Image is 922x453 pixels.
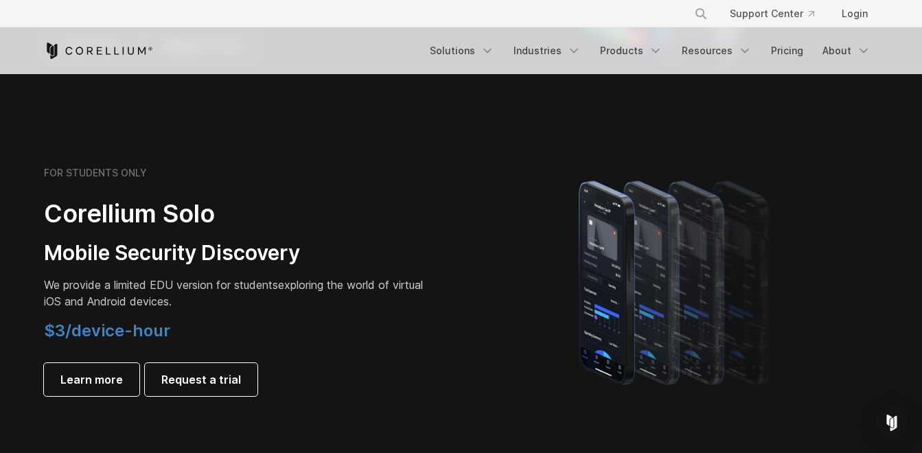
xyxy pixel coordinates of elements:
div: Navigation Menu [422,38,879,63]
button: Search [689,1,713,26]
img: A lineup of four iPhone models becoming more gradient and blurred [551,161,802,402]
a: Request a trial [145,363,257,396]
a: Learn more [44,363,139,396]
div: Open Intercom Messenger [875,406,908,439]
span: Learn more [60,371,123,388]
a: Industries [505,38,589,63]
a: About [814,38,879,63]
h3: Mobile Security Discovery [44,240,428,266]
span: We provide a limited EDU version for students [44,278,278,292]
span: $3/device-hour [44,321,170,340]
a: Resources [673,38,760,63]
h2: Corellium Solo [44,198,428,229]
div: Navigation Menu [678,1,879,26]
a: Solutions [422,38,503,63]
span: Request a trial [161,371,241,388]
a: Support Center [719,1,825,26]
a: Corellium Home [44,43,153,59]
a: Products [592,38,671,63]
p: exploring the world of virtual iOS and Android devices. [44,277,428,310]
a: Pricing [763,38,811,63]
h6: FOR STUDENTS ONLY [44,167,147,179]
a: Login [831,1,879,26]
